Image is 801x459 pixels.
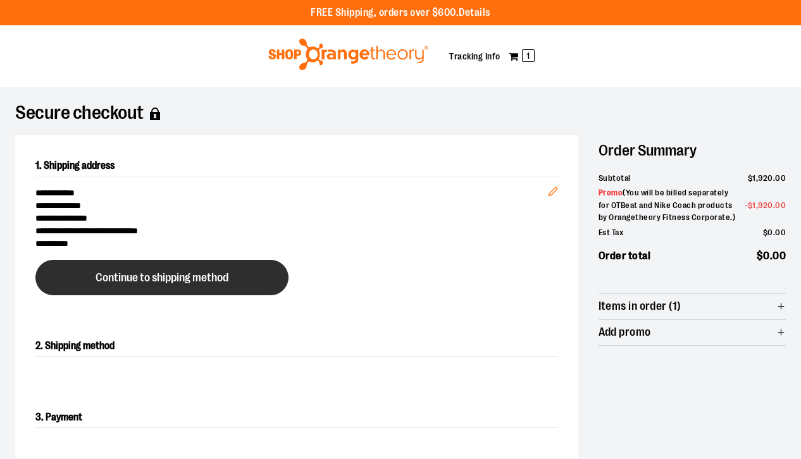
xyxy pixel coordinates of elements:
span: - [745,199,786,212]
span: Promo [599,188,623,197]
span: ( You will be billed separately for OTBeat and Nike Coach products by Orangetheory Fitness Corpor... [599,188,736,222]
span: Subtotal [599,172,631,185]
span: Items in order (1) [599,300,681,312]
span: 00 [775,173,786,183]
span: , [756,200,759,210]
h2: 2. Shipping method [35,336,558,357]
img: Shop Orangetheory [266,39,430,70]
a: Tracking Info [449,51,500,61]
h1: Secure checkout [15,107,786,120]
a: Details [459,7,490,18]
span: 00 [775,200,786,210]
button: Continue to shipping method [35,260,289,295]
span: 920 [758,173,773,183]
span: Add promo [599,326,651,338]
button: Add promo [599,320,786,345]
p: FREE Shipping, orders over $600. [311,6,490,20]
span: . [770,250,773,262]
span: 0 [767,228,773,237]
h2: 1. Shipping address [35,156,558,176]
span: Continue to shipping method [96,272,228,284]
span: Est Tax [599,226,624,239]
span: 0 [763,250,770,262]
span: 920 [758,200,773,210]
h2: Order Summary [599,135,786,166]
span: 00 [773,250,786,262]
span: 00 [775,228,786,237]
button: Items in order (1) [599,294,786,319]
h2: 3. Payment [35,407,558,428]
span: 1 [752,200,756,210]
span: $ [748,200,753,210]
button: Edit [538,166,568,211]
span: $ [763,228,768,237]
span: Order total [599,248,651,264]
span: $ [748,173,753,183]
span: $ [757,250,764,262]
span: 1 [752,173,756,183]
span: . [773,173,776,183]
span: 1 [522,49,535,62]
span: . [773,200,776,210]
span: . [773,228,776,237]
span: , [756,173,759,183]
